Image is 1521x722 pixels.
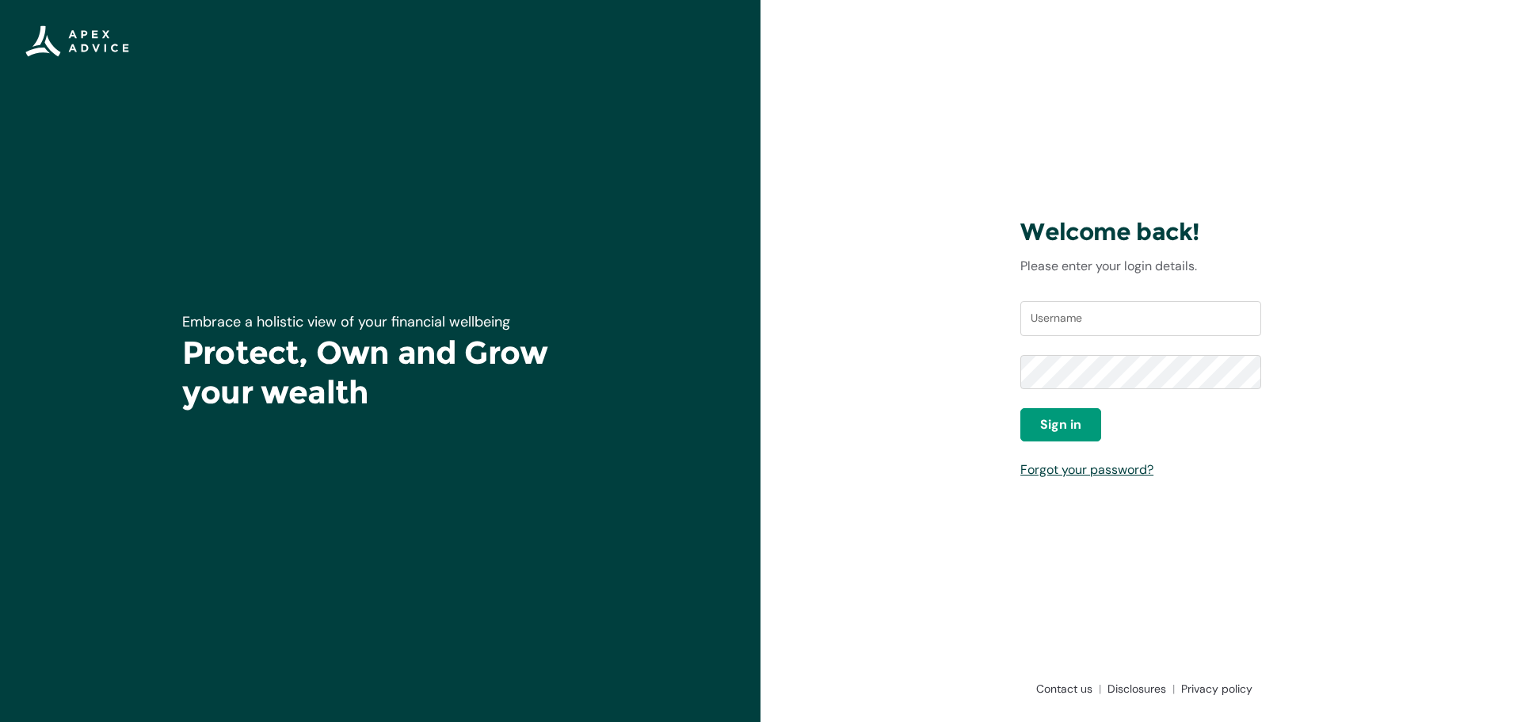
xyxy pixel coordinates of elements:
a: Contact us [1030,681,1101,697]
button: Sign in [1020,408,1101,441]
a: Privacy policy [1175,681,1252,697]
input: Username [1020,301,1261,336]
img: Apex Advice Group [25,25,129,57]
span: Embrace a holistic view of your financial wellbeing [182,312,510,331]
h1: Protect, Own and Grow your wealth [182,333,578,412]
p: Please enter your login details. [1020,257,1261,276]
h3: Welcome back! [1020,217,1261,247]
a: Disclosures [1101,681,1175,697]
span: Sign in [1040,415,1081,434]
a: Forgot your password? [1020,461,1153,478]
